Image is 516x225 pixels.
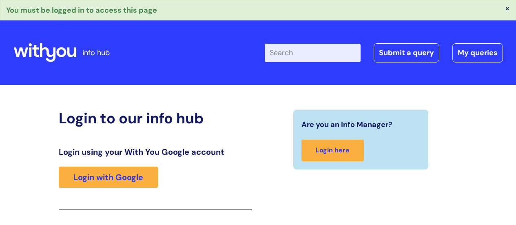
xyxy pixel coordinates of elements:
[374,43,439,62] a: Submit a query
[505,4,510,12] button: ×
[452,43,503,62] a: My queries
[59,109,252,127] h2: Login to our info hub
[301,140,364,161] a: Login here
[82,46,110,59] p: info hub
[301,118,392,131] span: Are you an Info Manager?
[265,44,361,62] input: Search
[59,147,252,157] h3: Login using your With You Google account
[59,167,158,188] a: Login with Google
